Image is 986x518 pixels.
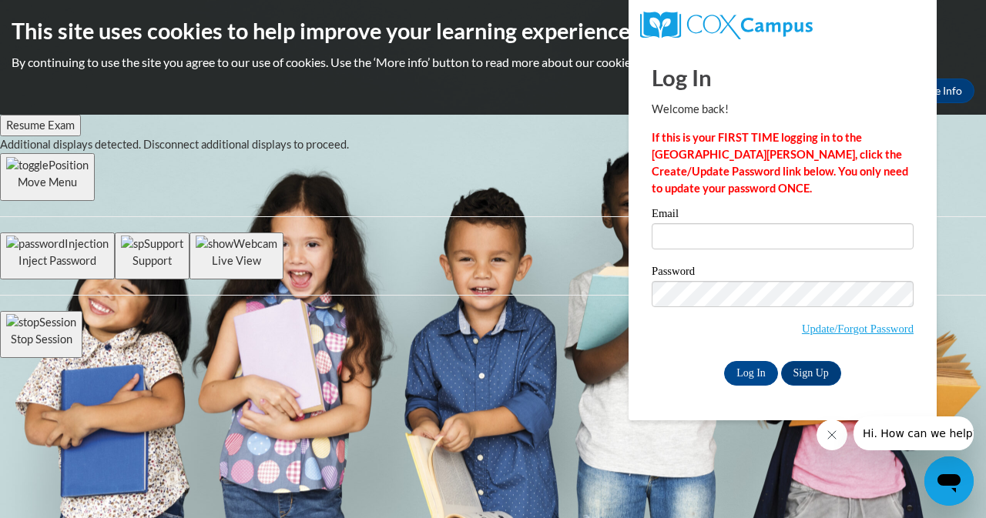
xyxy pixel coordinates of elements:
[121,236,183,252] img: spSupport
[6,236,109,252] img: passwordInjection
[652,62,914,93] h1: Log In
[196,236,277,252] img: showWebcam
[6,157,89,174] img: togglePosition
[902,79,974,103] a: More Info
[802,322,914,335] a: Update/Forgot Password
[652,131,908,195] strong: If this is your FIRST TIME logging in to the [GEOGRAPHIC_DATA][PERSON_NAME], click the Create/Upd...
[640,12,813,39] img: COX Campus
[115,232,189,279] button: Support
[6,331,76,348] p: Stop Session
[189,232,283,279] button: Live View
[781,361,841,386] a: Sign Up
[9,11,125,23] span: Hi. How can we help?
[6,252,109,269] p: Inject Password
[652,101,914,118] p: Welcome back!
[6,314,76,331] img: stopSession
[652,266,914,281] label: Password
[12,54,974,71] p: By continuing to use the site you agree to our use of cookies. Use the ‘More info’ button to read...
[652,208,914,223] label: Email
[817,419,847,450] iframe: Close message
[924,456,974,506] iframe: Button to launch messaging window
[196,252,277,269] p: Live View
[724,361,778,386] input: Log In
[121,252,183,269] p: Support
[12,15,974,46] h2: This site uses cookies to help improve your learning experience.
[6,174,89,191] p: Move Menu
[854,416,974,450] iframe: Message from company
